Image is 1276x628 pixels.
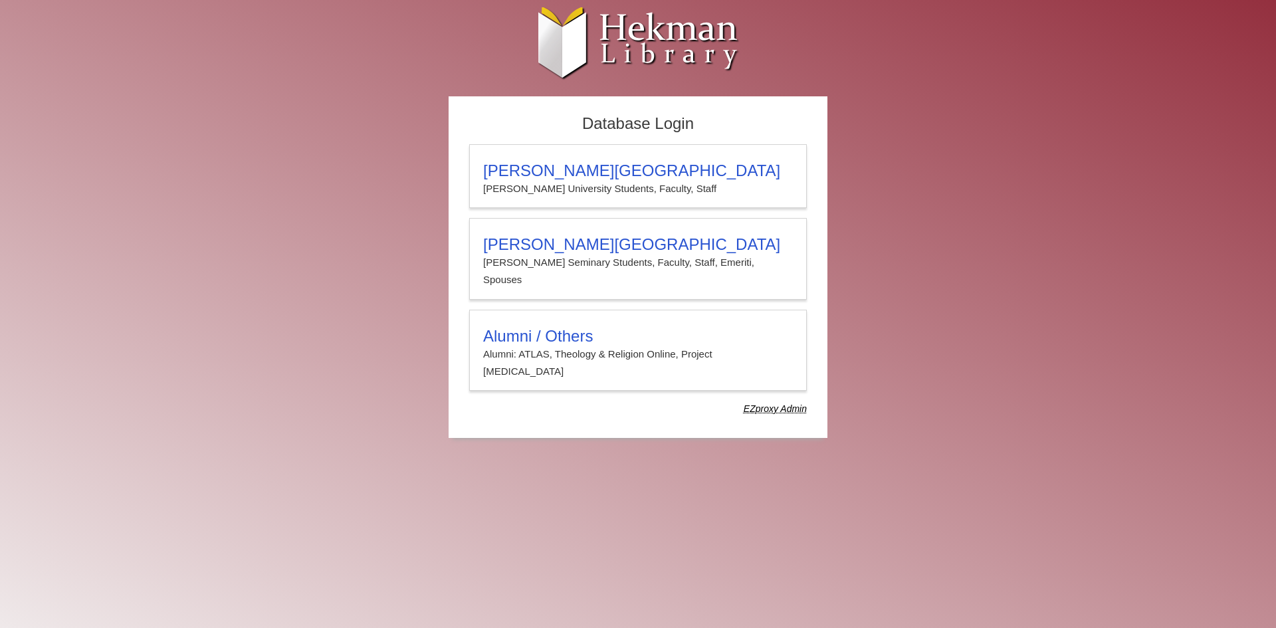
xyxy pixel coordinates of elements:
[483,346,793,381] p: Alumni: ATLAS, Theology & Religion Online, Project [MEDICAL_DATA]
[483,327,793,381] summary: Alumni / OthersAlumni: ATLAS, Theology & Religion Online, Project [MEDICAL_DATA]
[483,254,793,289] p: [PERSON_NAME] Seminary Students, Faculty, Staff, Emeriti, Spouses
[483,180,793,197] p: [PERSON_NAME] University Students, Faculty, Staff
[483,327,793,346] h3: Alumni / Others
[463,110,813,138] h2: Database Login
[744,403,807,414] dfn: Use Alumni login
[483,161,793,180] h3: [PERSON_NAME][GEOGRAPHIC_DATA]
[469,144,807,208] a: [PERSON_NAME][GEOGRAPHIC_DATA][PERSON_NAME] University Students, Faculty, Staff
[483,235,793,254] h3: [PERSON_NAME][GEOGRAPHIC_DATA]
[469,218,807,300] a: [PERSON_NAME][GEOGRAPHIC_DATA][PERSON_NAME] Seminary Students, Faculty, Staff, Emeriti, Spouses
